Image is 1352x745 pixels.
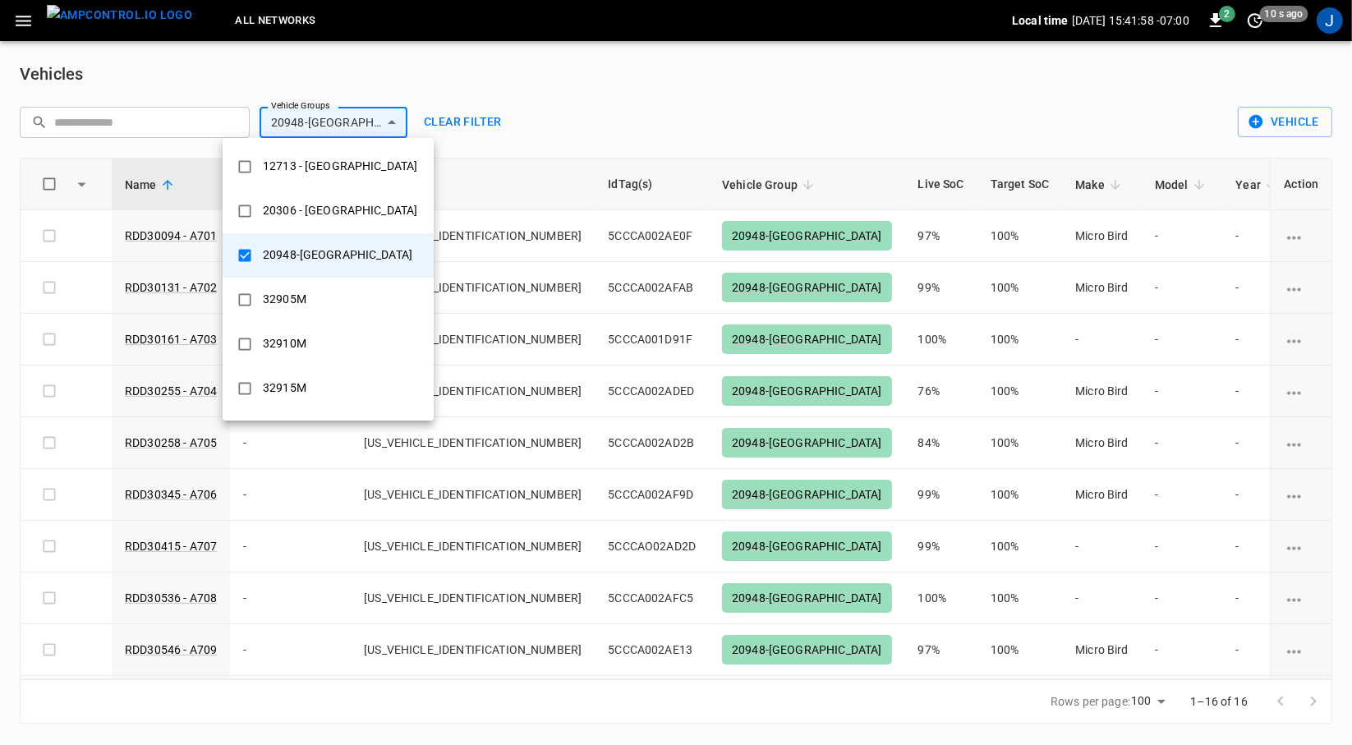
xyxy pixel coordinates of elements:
[253,240,422,270] div: 20948-[GEOGRAPHIC_DATA]
[253,373,316,403] div: 32915M
[253,195,427,226] div: 20306 - [GEOGRAPHIC_DATA]
[253,151,427,182] div: 12713 - [GEOGRAPHIC_DATA]
[253,329,316,359] div: 32910M
[253,284,316,315] div: 32905M
[253,417,316,448] div: 32920M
